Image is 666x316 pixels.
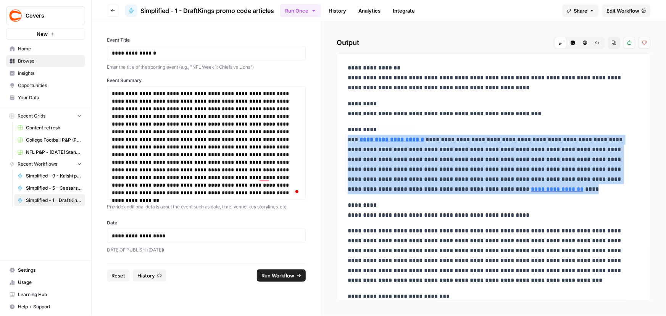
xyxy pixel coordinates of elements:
[26,124,82,131] span: Content refresh
[14,194,85,206] a: Simplified - 1 - DraftKings promo code articles
[140,6,274,15] span: Simplified - 1 - DraftKings promo code articles
[6,6,85,25] button: Workspace: Covers
[18,58,82,64] span: Browse
[111,272,125,279] span: Reset
[18,279,82,286] span: Usage
[18,291,82,298] span: Learning Hub
[6,158,85,170] button: Recent Workflows
[107,37,306,44] label: Event Title
[107,77,306,84] label: Event Summary
[9,9,23,23] img: Covers Logo
[26,137,82,143] span: College Football P&P (Production) Grid (1)
[18,267,82,274] span: Settings
[388,5,419,17] a: Integrate
[107,219,306,226] label: Date
[6,28,85,40] button: New
[37,30,48,38] span: New
[14,134,85,146] a: College Football P&P (Production) Grid (1)
[14,122,85,134] a: Content refresh
[6,264,85,276] a: Settings
[562,5,599,17] button: Share
[107,246,306,254] p: DATE OF PUBLISH ([DATE])
[107,203,306,211] p: Provide additional details about the event such as date, time, venue, key storylines, etc.
[6,276,85,289] a: Usage
[6,67,85,79] a: Insights
[107,269,130,282] button: Reset
[107,63,306,71] p: Enter the title of the sporting event (e.g., "NFL Week 1: Chiefs vs Lions")
[18,161,57,168] span: Recent Workflows
[14,182,85,194] a: Simplified - 5 - Caesars Sportsbook promo code articles
[280,4,321,17] button: Run Once
[133,269,166,282] button: History
[354,5,385,17] a: Analytics
[26,12,72,19] span: Covers
[18,45,82,52] span: Home
[26,149,82,156] span: NFL P&P - [DATE] Standard (Production) Grid
[337,37,651,49] h2: Output
[606,7,639,15] span: Edit Workflow
[26,185,82,192] span: Simplified - 5 - Caesars Sportsbook promo code articles
[6,92,85,104] a: Your Data
[6,289,85,301] a: Learning Hub
[26,197,82,204] span: Simplified - 1 - DraftKings promo code articles
[6,110,85,122] button: Recent Grids
[18,70,82,77] span: Insights
[6,55,85,67] a: Browse
[14,146,85,158] a: NFL P&P - [DATE] Standard (Production) Grid
[324,5,351,17] a: History
[18,113,45,119] span: Recent Grids
[18,94,82,101] span: Your Data
[6,79,85,92] a: Opportunities
[26,173,82,179] span: Simplified - 9 - Kalshi promo code articles
[18,82,82,89] span: Opportunities
[602,5,651,17] a: Edit Workflow
[261,272,294,279] span: Run Workflow
[574,7,587,15] span: Share
[14,170,85,182] a: Simplified - 9 - Kalshi promo code articles
[137,272,155,279] span: History
[6,301,85,313] button: Help + Support
[6,43,85,55] a: Home
[257,269,306,282] button: Run Workflow
[125,5,274,17] a: Simplified - 1 - DraftKings promo code articles
[112,90,301,197] div: To enrich screen reader interactions, please activate Accessibility in Grammarly extension settings
[18,303,82,310] span: Help + Support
